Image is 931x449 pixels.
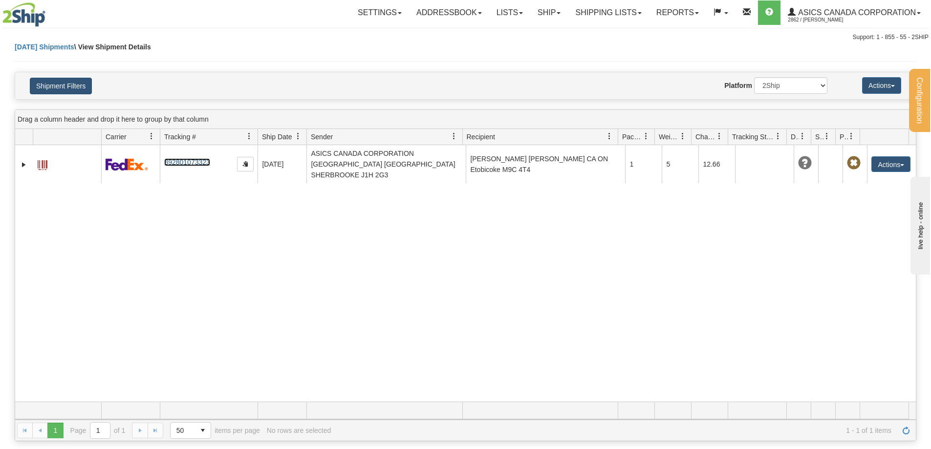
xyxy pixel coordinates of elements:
span: Tracking Status [732,132,775,142]
button: Configuration [909,69,930,132]
a: Refresh [898,423,914,438]
a: Tracking Status filter column settings [770,128,786,145]
div: Support: 1 - 855 - 55 - 2SHIP [2,33,929,42]
a: Ship [530,0,568,25]
span: items per page [170,422,260,439]
span: Delivery Status [791,132,799,142]
td: [DATE] [258,145,306,183]
input: Page 1 [90,423,110,438]
span: Charge [695,132,716,142]
a: Delivery Status filter column settings [794,128,811,145]
td: ASICS CANADA CORPORATION [GEOGRAPHIC_DATA] [GEOGRAPHIC_DATA] SHERBROOKE J1H 2G3 [306,145,466,183]
span: Unknown [798,156,812,170]
img: 2 - FedEx Express® [106,158,148,171]
span: Sender [311,132,333,142]
a: Sender filter column settings [446,128,462,145]
a: Charge filter column settings [711,128,728,145]
a: Reports [649,0,706,25]
span: Tracking # [164,132,196,142]
a: Label [38,156,47,171]
iframe: chat widget [909,174,930,274]
button: Copy to clipboard [237,157,254,171]
a: Carrier filter column settings [143,128,160,145]
div: grid grouping header [15,110,916,129]
span: Pickup Not Assigned [847,156,861,170]
a: Settings [350,0,409,25]
a: Weight filter column settings [674,128,691,145]
span: Ship Date [262,132,292,142]
a: Recipient filter column settings [601,128,618,145]
span: Page sizes drop down [170,422,211,439]
a: ASICS CANADA CORPORATION 2862 / [PERSON_NAME] [780,0,928,25]
div: live help - online [7,8,90,16]
a: Packages filter column settings [638,128,654,145]
span: Carrier [106,132,127,142]
a: Addressbook [409,0,489,25]
div: No rows are selected [267,427,331,434]
span: 50 [176,426,189,435]
span: \ View Shipment Details [74,43,151,51]
td: 12.66 [698,145,735,183]
img: logo2862.jpg [2,2,45,27]
a: [DATE] Shipments [15,43,74,51]
span: Page of 1 [70,422,126,439]
a: 392801073323 [164,158,210,166]
a: Expand [19,160,29,170]
span: Weight [659,132,679,142]
span: Packages [622,132,643,142]
span: 2862 / [PERSON_NAME] [788,15,861,25]
a: Pickup Status filter column settings [843,128,860,145]
button: Shipment Filters [30,78,92,94]
a: Shipping lists [568,0,649,25]
button: Actions [871,156,910,172]
label: Platform [724,81,752,90]
span: Shipment Issues [815,132,823,142]
a: Shipment Issues filter column settings [819,128,835,145]
span: 1 - 1 of 1 items [338,427,891,434]
button: Actions [862,77,901,94]
span: select [195,423,211,438]
a: Ship Date filter column settings [290,128,306,145]
a: Lists [489,0,530,25]
span: Recipient [467,132,495,142]
span: ASICS CANADA CORPORATION [796,8,916,17]
td: 1 [625,145,662,183]
span: Pickup Status [840,132,848,142]
td: 5 [662,145,698,183]
span: Page 1 [47,423,63,438]
td: [PERSON_NAME] [PERSON_NAME] CA ON Etobicoke M9C 4T4 [466,145,625,183]
a: Tracking # filter column settings [241,128,258,145]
